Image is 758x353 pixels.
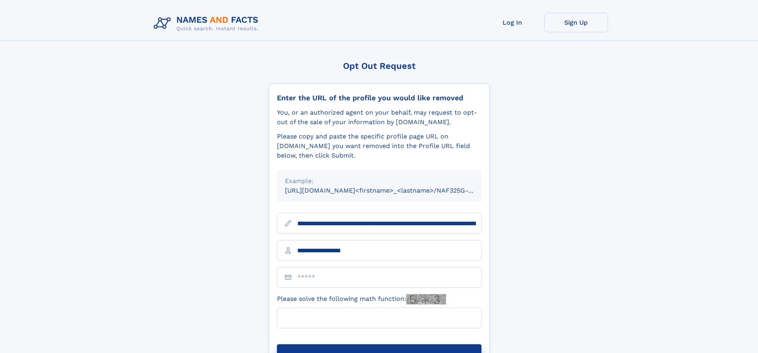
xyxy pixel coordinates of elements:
[481,13,544,32] a: Log In
[277,94,481,102] div: Enter the URL of the profile you would like removed
[277,132,481,160] div: Please copy and paste the specific profile page URL on [DOMAIN_NAME] you want removed into the Pr...
[285,187,497,194] small: [URL][DOMAIN_NAME]<firstname>_<lastname>/NAF325G-xxxxxxxx
[150,13,265,34] img: Logo Names and Facts
[277,108,481,127] div: You, or an authorized agent on your behalf, may request to opt-out of the sale of your informatio...
[269,61,490,71] div: Opt Out Request
[285,176,474,186] div: Example:
[544,13,608,32] a: Sign Up
[277,294,446,304] label: Please solve the following math function:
